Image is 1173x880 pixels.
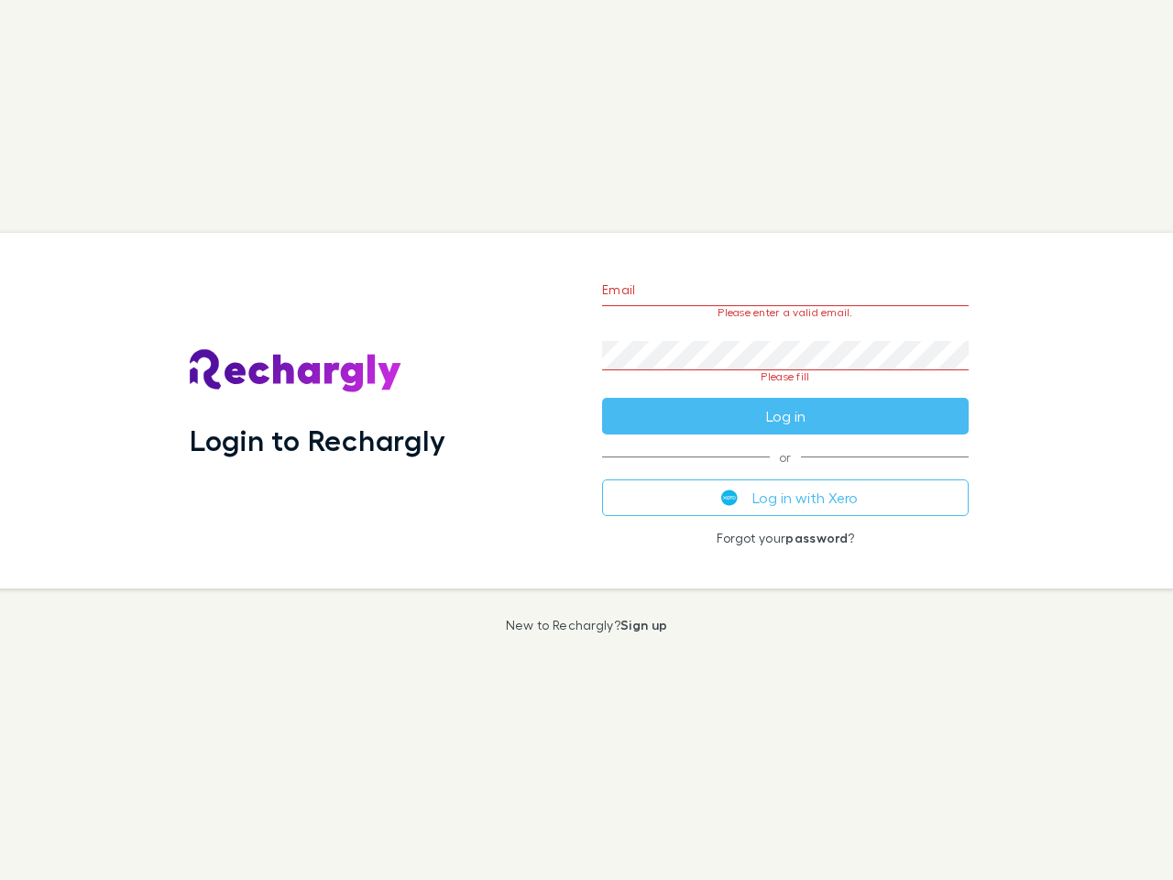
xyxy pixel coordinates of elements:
[602,306,969,319] p: Please enter a valid email.
[620,617,667,632] a: Sign up
[190,423,445,457] h1: Login to Rechargly
[602,398,969,434] button: Log in
[721,489,738,506] img: Xero's logo
[190,349,402,393] img: Rechargly's Logo
[602,479,969,516] button: Log in with Xero
[785,530,848,545] a: password
[602,370,969,383] p: Please fill
[506,618,668,632] p: New to Rechargly?
[602,456,969,457] span: or
[602,531,969,545] p: Forgot your ?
